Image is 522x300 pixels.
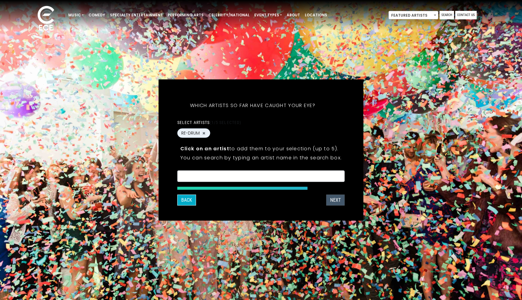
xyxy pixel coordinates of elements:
a: Specialty Entertainment [108,10,165,20]
a: Contact Us [455,11,477,19]
a: Search [440,11,454,19]
span: RE-DRUM [181,130,200,136]
span: (1/5 selected) [210,120,241,125]
a: Locations [302,10,330,20]
button: Next [326,195,345,206]
textarea: Search [181,174,341,180]
button: Remove RE-DRUM [201,130,206,136]
p: You can search by typing an artist name in the search box. [180,154,342,161]
span: Featured Artists [388,11,438,19]
a: Event Types [252,10,284,20]
button: Back [177,195,196,206]
label: Select artists [177,120,241,125]
a: About [284,10,302,20]
strong: Click on an artist [180,145,229,152]
p: to add them to your selection (up to 5). [180,145,342,152]
a: Performing Arts [165,10,206,20]
a: Music [66,10,86,20]
span: Featured Artists [389,11,438,20]
a: Comedy [86,10,108,20]
img: ece_new_logo_whitev2-1.png [31,4,61,34]
h5: Which artists so far have caught your eye? [177,95,328,116]
a: Celebrity/National [206,10,252,20]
